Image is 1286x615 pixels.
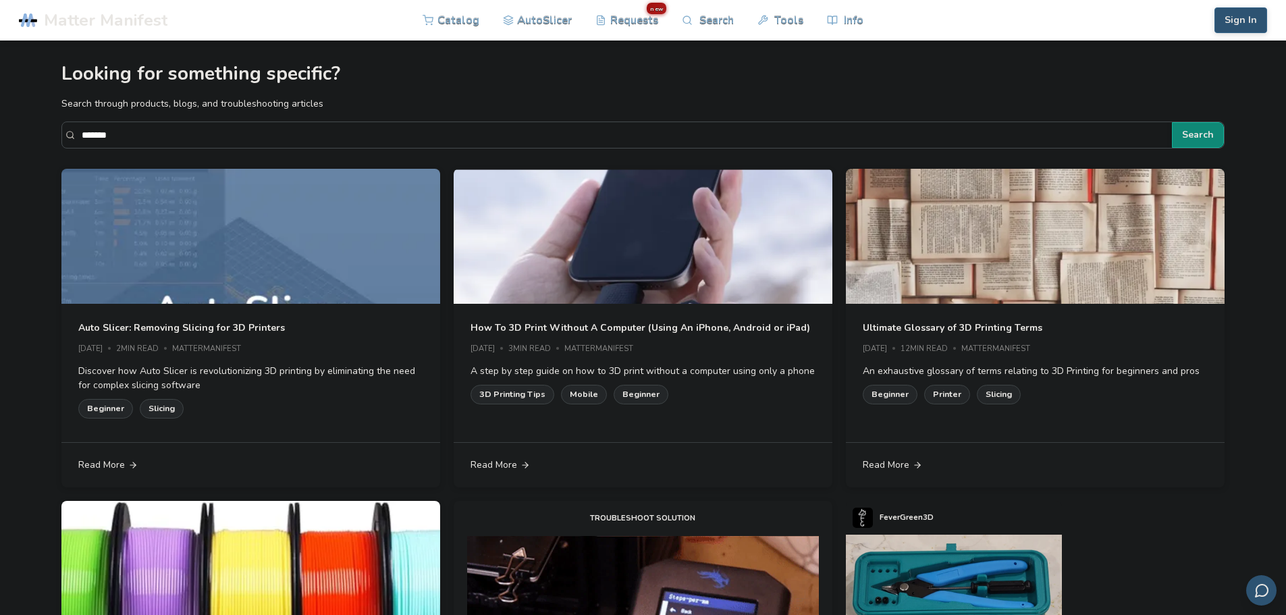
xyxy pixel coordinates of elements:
[590,511,695,525] p: troubleshoot solution
[471,385,554,404] a: 3D Printing Tips
[924,385,970,404] a: Printer
[78,460,125,471] span: Read More
[846,169,1225,453] img: Article Image
[471,321,810,335] a: How To 3D Print Without A Computer (Using An iPhone, Android or iPad)
[647,3,666,14] span: new
[561,385,607,404] a: Mobile
[140,399,184,418] a: Slicing
[454,169,832,453] img: Article Image
[853,508,873,528] img: FeverGreen3D's profile
[78,321,285,335] a: Auto Slicer: Removing Slicing for 3D Printers
[471,364,815,378] p: A step by step guide on how to 3D print without a computer using only a phone
[78,399,133,418] a: Beginner
[1246,575,1277,606] button: Send feedback via email
[82,123,1166,147] input: Search
[614,385,668,404] a: Beginner
[61,169,440,453] img: Article Image
[61,63,1225,84] h1: Looking for something specific?
[471,345,508,354] div: [DATE]
[880,510,934,525] p: FeverGreen3D
[508,345,564,354] div: 3 min read
[961,345,1040,354] div: MatterManifest
[901,345,961,354] div: 12 min read
[78,364,423,392] p: Discover how Auto Slicer is revolutionizing 3D printing by eliminating the need for complex slici...
[863,345,901,354] div: [DATE]
[863,385,917,404] a: Beginner
[471,460,517,471] span: Read More
[977,385,1021,404] a: Slicing
[61,97,1225,111] p: Search through products, blogs, and troubleshooting articles
[846,501,940,535] a: FeverGreen3D's profileFeverGreen3D
[78,345,116,354] div: [DATE]
[863,460,909,471] span: Read More
[863,364,1208,378] p: An exhaustive glossary of terms relating to 3D Printing for beginners and pros
[863,321,1042,335] a: Ultimate Glossary of 3D Printing Terms
[116,345,172,354] div: 2 min read
[1214,7,1267,33] button: Sign In
[61,443,440,487] a: Read More
[44,11,167,30] span: Matter Manifest
[454,443,832,487] a: Read More
[564,345,643,354] div: MatterManifest
[1172,122,1224,148] button: Search
[172,345,250,354] div: MatterManifest
[846,443,1225,487] a: Read More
